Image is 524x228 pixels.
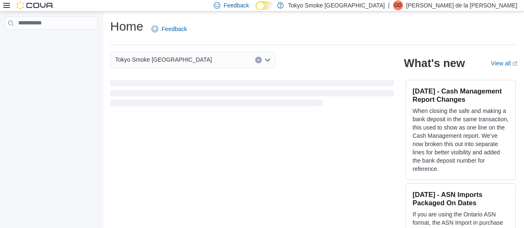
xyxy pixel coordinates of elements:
[512,61,517,66] svg: External link
[406,0,517,10] p: [PERSON_NAME] de la [PERSON_NAME]
[17,1,54,10] img: Cova
[491,60,517,67] a: View allExternal link
[115,55,212,65] span: Tokyo Smoke [GEOGRAPHIC_DATA]
[148,21,190,37] a: Feedback
[404,57,465,70] h2: What's new
[413,190,509,207] h3: [DATE] - ASN Imports Packaged On Dates
[110,82,394,108] span: Loading
[413,107,509,173] p: When closing the safe and making a bank deposit in the same transaction, this used to show as one...
[224,1,249,10] span: Feedback
[255,57,262,63] button: Clear input
[110,18,143,35] h1: Home
[264,57,271,63] button: Open list of options
[256,1,273,10] input: Dark Mode
[288,0,385,10] p: Tokyo Smoke [GEOGRAPHIC_DATA]
[5,31,98,51] nav: Complex example
[388,0,390,10] p: |
[413,87,509,103] h3: [DATE] - Cash Management Report Changes
[393,0,403,10] div: Giuseppe de la Rosa
[162,25,187,33] span: Feedback
[394,0,402,10] span: Gd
